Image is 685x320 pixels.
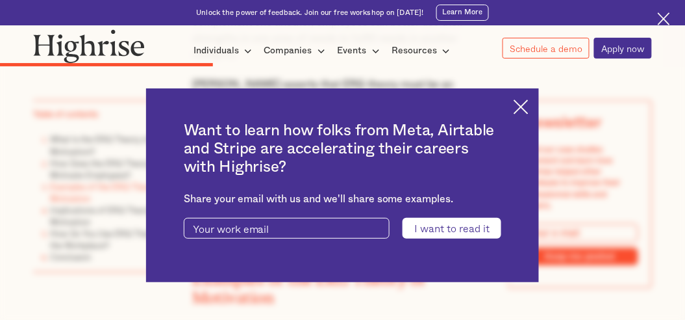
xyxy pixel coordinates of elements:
[193,43,256,59] div: Individuals
[392,43,437,59] div: Resources
[403,218,501,239] input: I want to read it
[264,43,329,59] div: Companies
[264,43,312,59] div: Companies
[338,43,367,59] div: Events
[33,29,145,63] img: Highrise logo
[503,38,590,59] a: Schedule a demo
[193,43,239,59] div: Individuals
[196,8,423,18] div: Unlock the power of feedback. Join our free workshop on [DATE]!
[184,218,501,239] form: current-ascender-blog-article-modal-form
[514,100,529,114] img: Cross icon
[184,122,501,176] h2: Want to learn how folks from Meta, Airtable and Stripe are accelerating their careers with Highrise?
[338,43,384,59] div: Events
[658,12,670,25] img: Cross icon
[436,5,489,21] a: Learn More
[184,193,501,206] div: Share your email with us and we'll share some examples.
[392,43,454,59] div: Resources
[594,38,652,59] a: Apply now
[184,218,390,239] input: Your work email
